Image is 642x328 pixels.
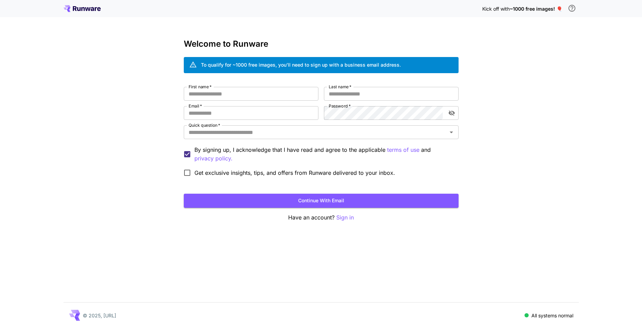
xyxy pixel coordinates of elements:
label: First name [189,84,212,90]
label: Password [329,103,351,109]
span: Kick off with [482,6,510,12]
button: Sign in [336,213,354,222]
button: Open [447,127,456,137]
p: All systems normal [531,312,573,319]
p: © 2025, [URL] [83,312,116,319]
p: privacy policy. [194,154,233,163]
h3: Welcome to Runware [184,39,459,49]
p: Have an account? [184,213,459,222]
button: Continue with email [184,194,459,208]
label: Last name [329,84,351,90]
label: Email [189,103,202,109]
p: terms of use [387,146,419,154]
p: By signing up, I acknowledge that I have read and agree to the applicable and [194,146,453,163]
button: By signing up, I acknowledge that I have read and agree to the applicable and privacy policy. [387,146,419,154]
label: Quick question [189,122,220,128]
button: By signing up, I acknowledge that I have read and agree to the applicable terms of use and [194,154,233,163]
div: To qualify for ~1000 free images, you’ll need to sign up with a business email address. [201,61,401,68]
span: ~1000 free images! 🎈 [510,6,562,12]
button: In order to qualify for free credit, you need to sign up with a business email address and click ... [565,1,579,15]
button: toggle password visibility [446,107,458,119]
span: Get exclusive insights, tips, and offers from Runware delivered to your inbox. [194,169,395,177]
